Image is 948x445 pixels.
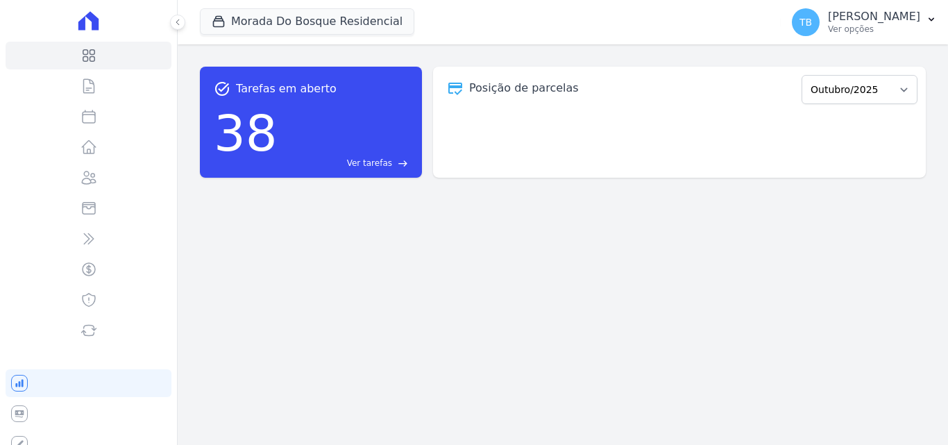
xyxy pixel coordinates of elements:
[200,8,414,35] button: Morada Do Bosque Residencial
[469,80,579,96] div: Posição de parcelas
[347,157,392,169] span: Ver tarefas
[214,81,230,97] span: task_alt
[799,17,812,27] span: TB
[828,24,920,35] p: Ver opções
[283,157,408,169] a: Ver tarefas east
[214,97,278,169] div: 38
[781,3,948,42] button: TB [PERSON_NAME] Ver opções
[236,81,337,97] span: Tarefas em aberto
[828,10,920,24] p: [PERSON_NAME]
[398,158,408,169] span: east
